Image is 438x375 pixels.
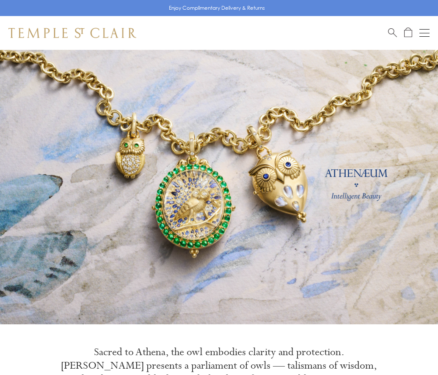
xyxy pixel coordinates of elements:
a: Open Shopping Bag [404,27,412,38]
a: Search [388,27,397,38]
p: Enjoy Complimentary Delivery & Returns [169,4,265,12]
button: Open navigation [419,28,430,38]
img: Temple St. Clair [8,28,136,38]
